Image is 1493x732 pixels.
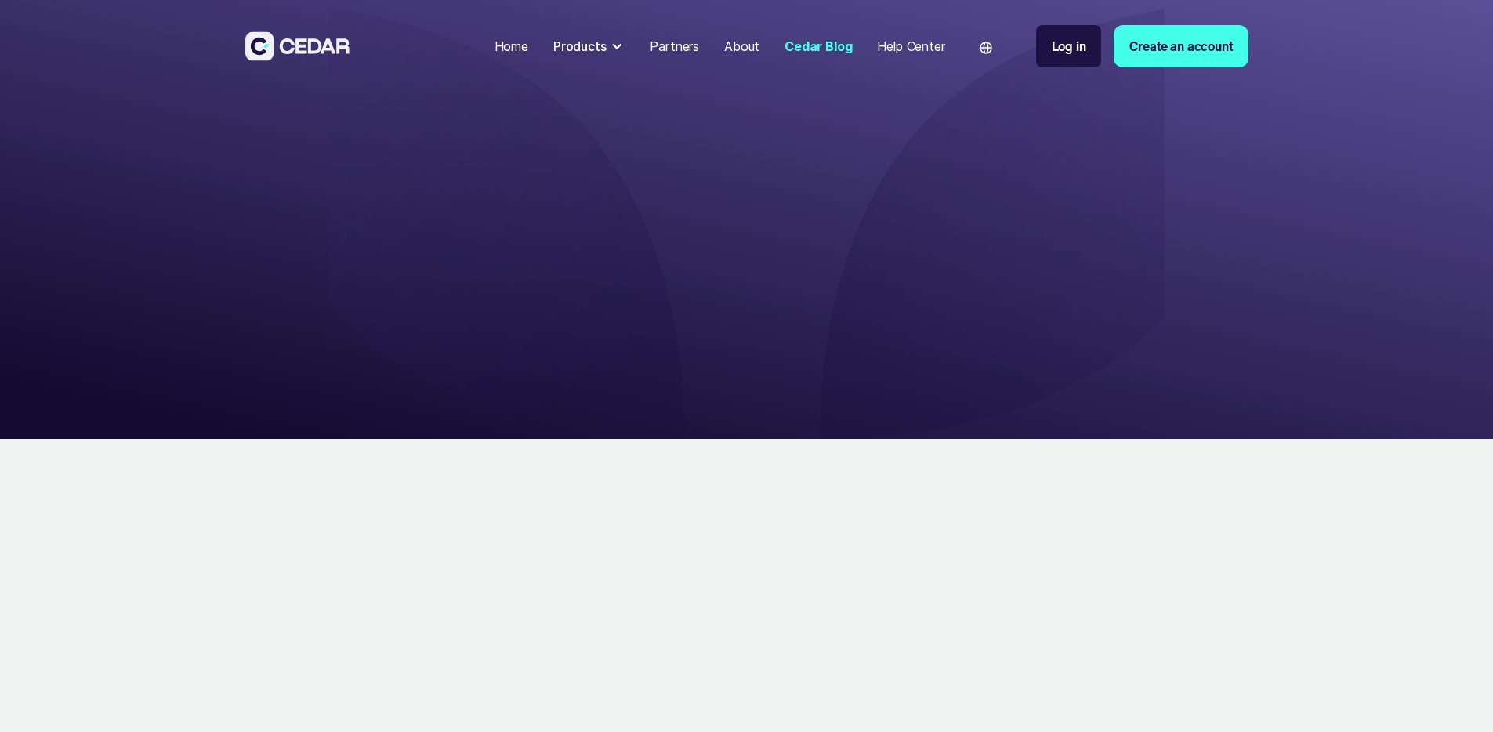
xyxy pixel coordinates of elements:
[1036,25,1102,67] a: Log in
[643,29,705,63] a: Partners
[547,31,632,62] div: Products
[488,29,535,63] a: Home
[871,29,951,63] a: Help Center
[1052,37,1086,56] div: Log in
[553,37,607,56] div: Products
[650,37,699,56] div: Partners
[495,37,528,56] div: Home
[718,29,766,63] a: About
[1114,25,1248,67] a: Create an account
[980,42,992,54] img: world icon
[785,37,852,56] div: Cedar Blog
[724,37,759,56] div: About
[877,37,944,56] div: Help Center
[778,29,858,63] a: Cedar Blog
